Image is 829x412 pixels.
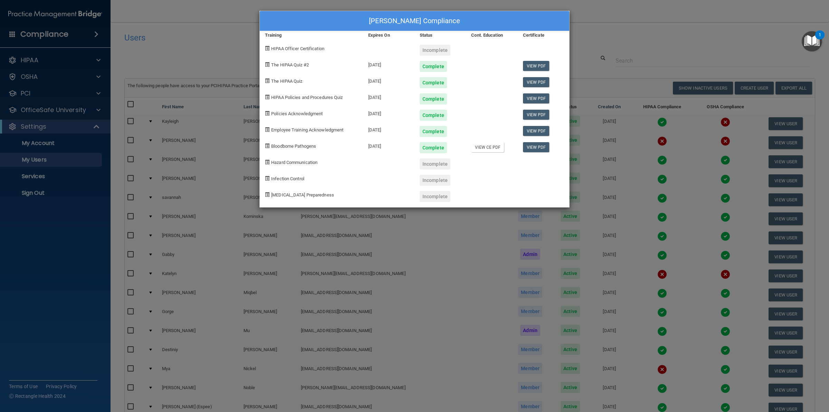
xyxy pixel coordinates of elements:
span: The HIPAA Quiz #2 [271,62,309,67]
span: Hazard Communication [271,160,317,165]
div: Incomplete [420,158,450,170]
span: Employee Training Acknowledgment [271,127,343,132]
button: Open Resource Center, 1 new notification [802,31,822,52]
div: Expires On [363,31,414,39]
span: Infection Control [271,176,304,181]
div: Certificate [518,31,569,39]
div: Training [260,31,363,39]
a: View PDF [523,93,550,103]
div: Complete [420,142,447,153]
div: [DATE] [363,72,414,88]
div: [PERSON_NAME] Compliance [260,11,569,31]
a: View PDF [523,61,550,71]
div: [DATE] [363,137,414,153]
div: Cont. Education [466,31,517,39]
span: HIPAA Policies and Procedures Quiz [271,95,343,100]
div: Complete [420,126,447,137]
span: Bloodborne Pathogens [271,144,316,149]
div: Incomplete [420,191,450,202]
span: HIPAA Officer Certification [271,46,324,51]
a: View PDF [523,77,550,87]
div: Incomplete [420,175,450,186]
div: 1 [819,35,821,44]
span: Policies Acknowledgment [271,111,323,116]
div: Status [414,31,466,39]
div: Complete [420,110,447,121]
div: Incomplete [420,45,450,56]
span: The HIPAA Quiz [271,79,302,84]
div: Complete [420,61,447,72]
a: View PDF [523,126,550,136]
div: [DATE] [363,88,414,104]
div: [DATE] [363,104,414,121]
span: [MEDICAL_DATA] Preparedness [271,192,334,198]
a: View CE PDF [471,142,504,152]
div: [DATE] [363,121,414,137]
div: Complete [420,77,447,88]
div: [DATE] [363,56,414,72]
a: View PDF [523,142,550,152]
a: View PDF [523,110,550,120]
div: Complete [420,93,447,104]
